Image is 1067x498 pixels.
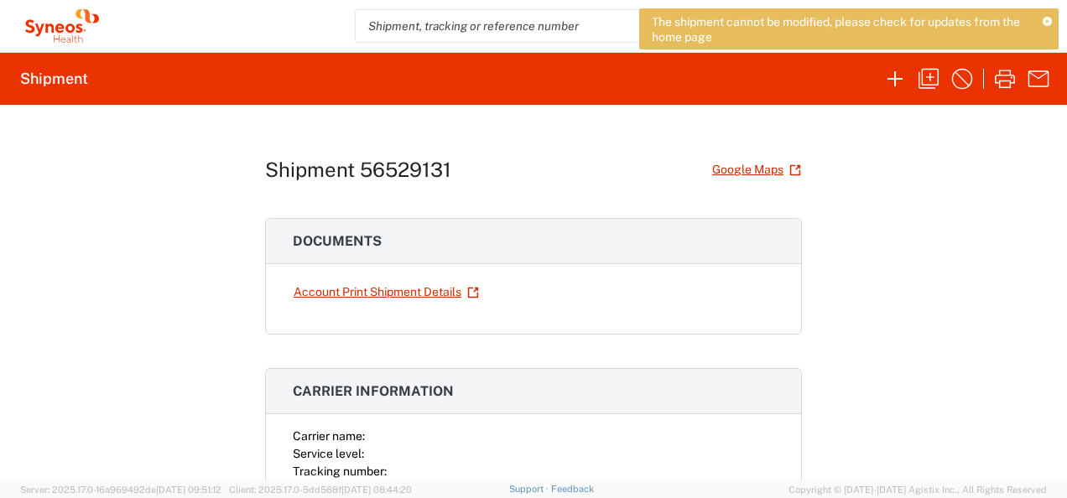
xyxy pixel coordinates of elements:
[356,10,790,42] input: Shipment, tracking or reference number
[293,429,365,443] span: Carrier name:
[293,447,364,460] span: Service level:
[551,484,594,494] a: Feedback
[156,485,221,495] span: [DATE] 09:51:12
[20,485,221,495] span: Server: 2025.17.0-16a969492de
[509,484,551,494] a: Support
[293,278,480,307] a: Account Print Shipment Details
[711,155,802,184] a: Google Maps
[20,69,88,89] h2: Shipment
[652,14,1031,44] span: The shipment cannot be modified, please check for updates from the home page
[265,158,451,182] h1: Shipment 56529131
[293,464,387,478] span: Tracking number:
[789,482,1047,497] span: Copyright © [DATE]-[DATE] Agistix Inc., All Rights Reserved
[341,485,412,495] span: [DATE] 08:44:20
[293,233,382,249] span: Documents
[229,485,412,495] span: Client: 2025.17.0-5dd568f
[293,383,454,399] span: Carrier information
